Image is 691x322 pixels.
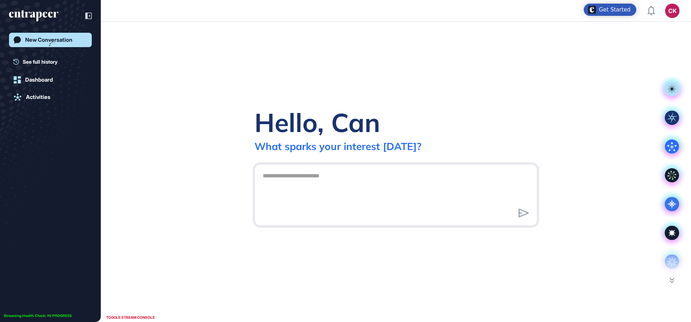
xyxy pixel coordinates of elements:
[665,4,679,18] button: CK
[13,58,92,65] a: See full history
[9,73,92,87] a: Dashboard
[25,77,53,83] div: Dashboard
[9,90,92,104] a: Activities
[599,6,631,13] div: Get Started
[26,94,50,100] div: Activities
[584,4,636,16] div: Open Get Started checklist
[104,313,157,322] div: TOGGLE STREAM CONSOLE
[9,33,92,47] a: New Conversation
[254,140,421,153] div: What sparks your interest [DATE]?
[254,106,380,139] div: Hello, Can
[25,37,72,43] div: New Conversation
[588,6,596,14] img: launcher-image-alternative-text
[23,58,58,65] span: See full history
[9,10,58,22] div: entrapeer-logo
